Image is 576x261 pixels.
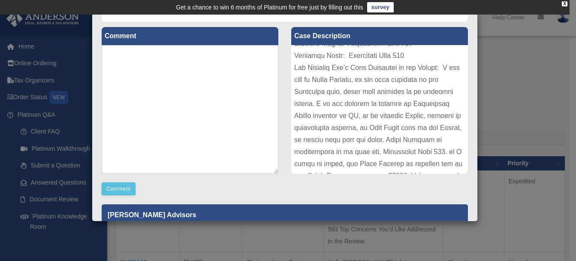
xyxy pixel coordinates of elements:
[102,204,468,225] p: [PERSON_NAME] Advisors
[291,27,468,45] label: Case Description
[291,45,468,174] div: Lore ip Dolorsit: Amet Consec adipiscinge Seddoeius Temporinci utla 673 Etdolore Magna: Aliquaeni...
[562,1,567,6] div: close
[102,182,136,195] button: Comment
[367,2,394,12] a: survey
[176,2,363,12] div: Get a chance to win 6 months of Platinum for free just by filling out this
[102,27,278,45] label: Comment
